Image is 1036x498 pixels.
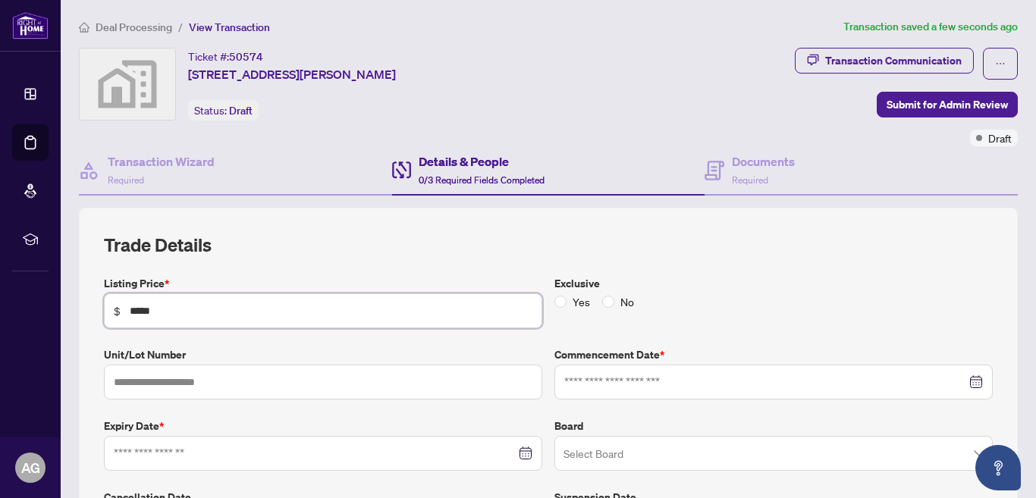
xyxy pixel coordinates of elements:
[419,152,545,171] h4: Details & People
[104,346,542,363] label: Unit/Lot Number
[188,48,263,65] div: Ticket #:
[114,302,121,319] span: $
[554,346,993,363] label: Commencement Date
[614,293,640,310] span: No
[12,11,49,39] img: logo
[229,50,263,64] span: 50574
[104,233,993,257] h2: Trade Details
[188,65,396,83] span: [STREET_ADDRESS][PERSON_NAME]
[96,20,172,34] span: Deal Processing
[975,445,1021,490] button: Open asap
[189,20,270,34] span: View Transaction
[108,174,144,186] span: Required
[843,18,1018,36] article: Transaction saved a few seconds ago
[877,92,1018,117] button: Submit for Admin Review
[732,174,768,186] span: Required
[80,49,175,120] img: svg%3e
[188,100,259,121] div: Status:
[229,104,253,117] span: Draft
[795,48,974,74] button: Transaction Communication
[79,22,89,33] span: home
[21,457,40,478] span: AG
[419,174,545,186] span: 0/3 Required Fields Completed
[554,418,993,434] label: Board
[732,152,795,171] h4: Documents
[567,293,596,310] span: Yes
[108,152,215,171] h4: Transaction Wizard
[554,275,993,292] label: Exclusive
[825,49,962,73] div: Transaction Communication
[104,275,542,292] label: Listing Price
[988,130,1012,146] span: Draft
[887,92,1008,117] span: Submit for Admin Review
[178,18,183,36] li: /
[104,418,542,434] label: Expiry Date
[995,58,1006,69] span: ellipsis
